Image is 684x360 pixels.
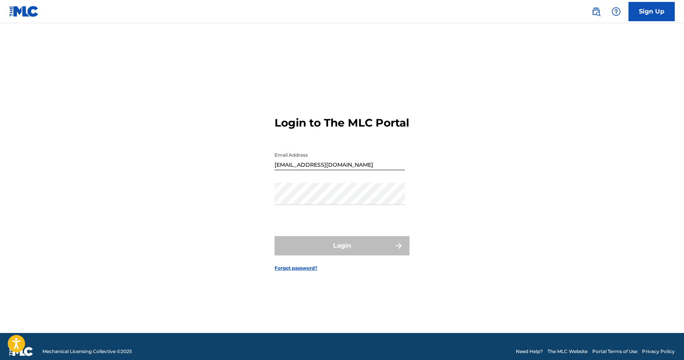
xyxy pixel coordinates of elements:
[516,348,543,355] a: Need Help?
[548,348,588,355] a: The MLC Website
[592,348,637,355] a: Portal Terms of Use
[275,116,409,130] h3: Login to The MLC Portal
[9,347,33,356] img: logo
[628,2,675,21] a: Sign Up
[608,4,624,19] div: Help
[588,4,604,19] a: Public Search
[642,348,675,355] a: Privacy Policy
[275,265,317,272] a: Forgot password?
[42,348,132,355] span: Mechanical Licensing Collective © 2025
[612,7,621,16] img: help
[9,6,39,17] img: MLC Logo
[591,7,601,16] img: search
